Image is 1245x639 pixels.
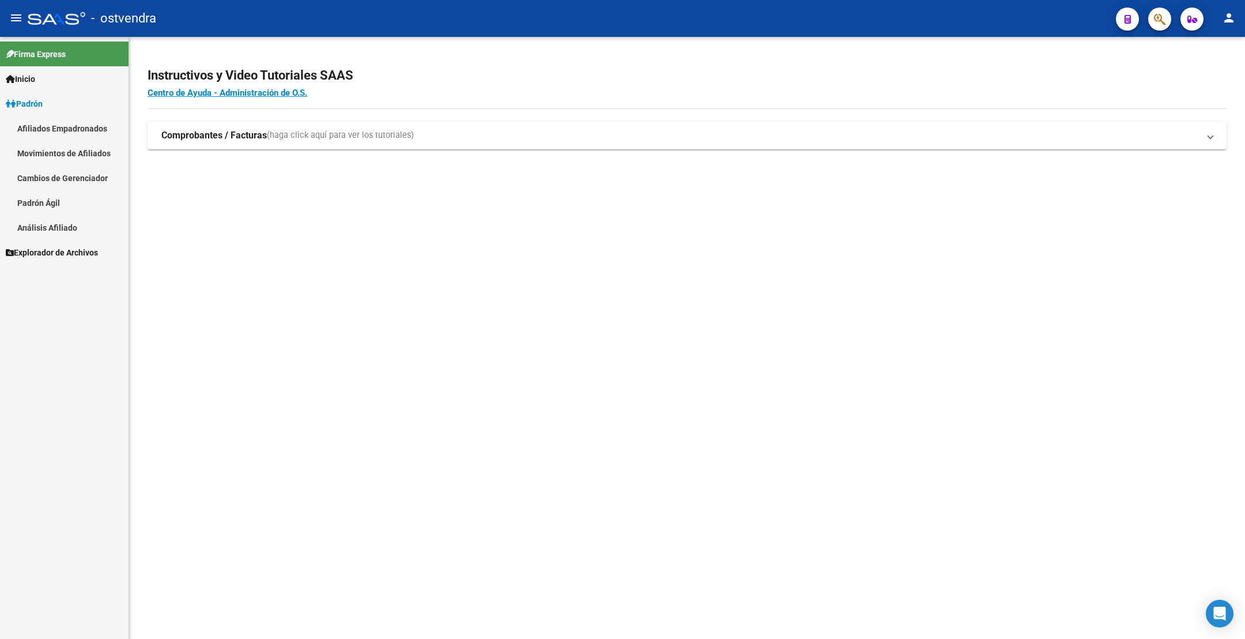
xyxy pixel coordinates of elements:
[161,129,267,142] strong: Comprobantes / Facturas
[1222,11,1236,25] mat-icon: person
[148,65,1227,87] h2: Instructivos y Video Tutoriales SAAS
[6,48,66,61] span: Firma Express
[6,246,98,259] span: Explorador de Archivos
[1206,600,1233,627] div: Open Intercom Messenger
[148,122,1227,149] mat-expansion-panel-header: Comprobantes / Facturas(haga click aquí para ver los tutoriales)
[267,129,414,142] span: (haga click aquí para ver los tutoriales)
[9,11,23,25] mat-icon: menu
[148,88,307,98] a: Centro de Ayuda - Administración de O.S.
[6,73,35,85] span: Inicio
[91,6,156,31] span: - ostvendra
[6,97,43,110] span: Padrón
